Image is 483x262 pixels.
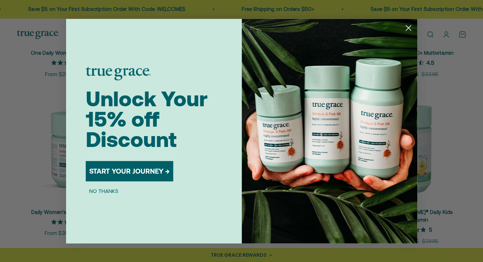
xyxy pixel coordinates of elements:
img: logo placeholder [86,67,151,80]
img: 098727d5-50f8-4f9b-9554-844bb8da1403.jpeg [242,19,417,243]
span: Unlock Your 15% off Discount [86,87,208,152]
button: Close dialog [402,22,415,34]
button: START YOUR JOURNEY → [86,161,173,181]
button: NO THANKS [86,187,122,195]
